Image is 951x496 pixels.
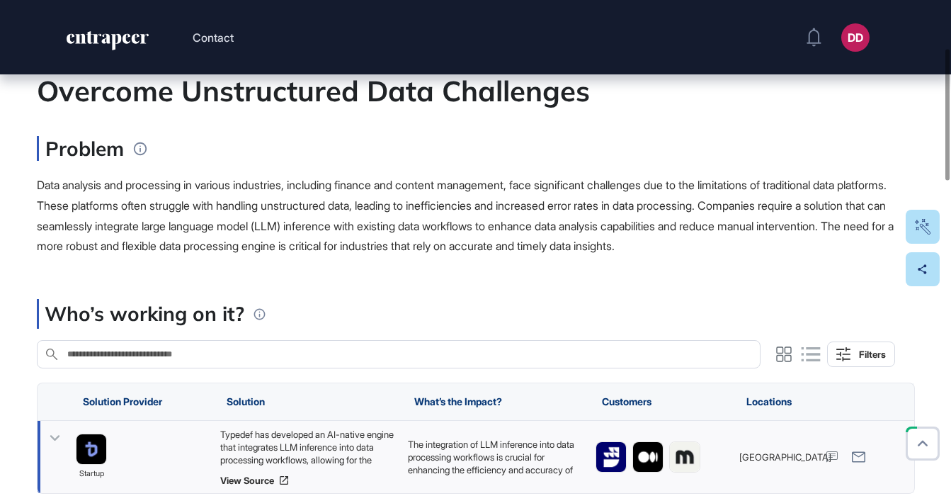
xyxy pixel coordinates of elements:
a: entrapeer-logo [65,31,150,55]
p: Who’s working on it? [45,299,244,329]
h3: Problem [37,136,124,161]
span: [GEOGRAPHIC_DATA] [739,451,831,463]
img: image [76,434,106,464]
a: image [668,441,700,473]
img: image [669,442,699,472]
div: Enhancing Data Workflows by Integrating LLM Inference to Overcome Unstructured Data Challenges [37,40,915,108]
button: Filters [827,342,895,367]
span: Solution [227,396,265,407]
div: Typedef has developed an AI-native engine that integrates LLM inference into data processing work... [220,428,393,466]
span: startup [79,468,103,480]
button: Contact [193,28,234,47]
button: DD [841,23,870,52]
span: Solution Provider [83,396,162,407]
span: Customers [602,396,651,407]
span: Data analysis and processing in various industries, including finance and content management, fac... [37,178,894,253]
a: View Source [220,475,393,486]
img: image [596,442,625,472]
a: image [632,441,663,473]
a: image [595,441,626,473]
span: What’s the Impact? [414,396,502,407]
a: image [76,434,107,465]
span: Locations [746,396,792,407]
img: image [632,442,662,472]
div: Filters [859,349,886,360]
